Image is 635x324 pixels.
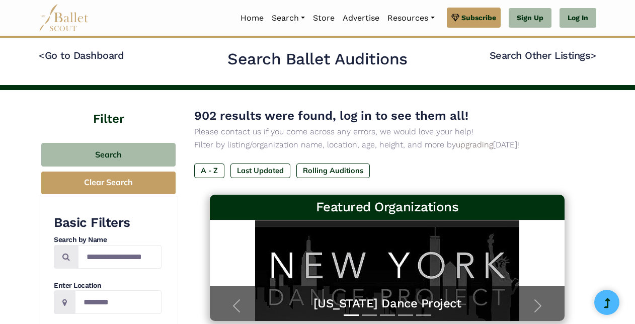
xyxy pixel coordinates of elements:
a: Subscribe [447,8,501,28]
button: Slide 4 [398,309,413,321]
h4: Filter [39,90,178,128]
span: 902 results were found, log in to see them all! [194,109,468,123]
button: Slide 5 [416,309,431,321]
button: Slide 3 [380,309,395,321]
button: Slide 1 [344,309,359,321]
h4: Enter Location [54,281,162,291]
a: Home [236,8,268,29]
a: Search [268,8,309,29]
h3: Basic Filters [54,214,162,231]
a: <Go to Dashboard [39,49,124,61]
a: upgrading [456,140,493,149]
label: Rolling Auditions [296,164,370,178]
input: Search by names... [78,245,162,269]
h3: Featured Organizations [218,199,557,216]
code: > [590,49,596,61]
a: Store [309,8,339,29]
p: Filter by listing/organization name, location, age, height, and more by [DATE]! [194,138,580,151]
a: [US_STATE] Dance Project [220,296,555,311]
span: Subscribe [461,12,496,23]
input: Location [75,290,162,314]
label: A - Z [194,164,224,178]
a: Search Other Listings> [490,49,596,61]
h4: Search by Name [54,235,162,245]
p: Please contact us if you come across any errors, we would love your help! [194,125,580,138]
a: Resources [383,8,438,29]
a: Log In [560,8,596,28]
button: Slide 2 [362,309,377,321]
a: Sign Up [509,8,551,28]
button: Search [41,143,176,167]
label: Last Updated [230,164,290,178]
a: Advertise [339,8,383,29]
h2: Search Ballet Auditions [227,49,408,70]
code: < [39,49,45,61]
img: gem.svg [451,12,459,23]
button: Clear Search [41,172,176,194]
